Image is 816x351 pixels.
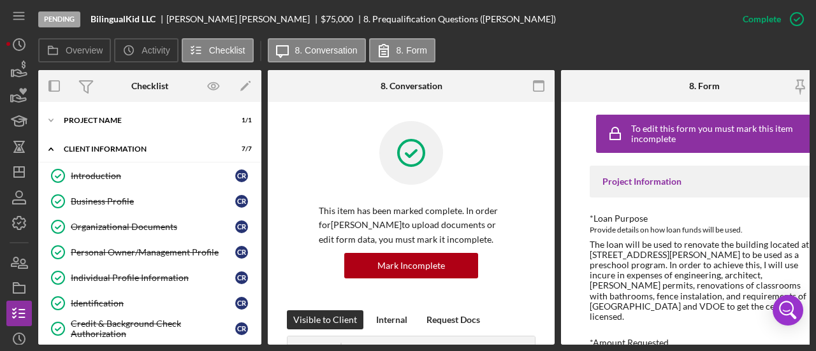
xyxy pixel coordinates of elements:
[773,295,803,326] div: Open Intercom Messenger
[235,169,248,182] div: C R
[38,38,111,62] button: Overview
[71,171,235,181] div: Introduction
[45,189,255,214] a: Business ProfileCR
[743,6,781,32] div: Complete
[229,117,252,124] div: 1 / 1
[45,240,255,265] a: Personal Owner/Management ProfileCR
[319,204,504,247] p: This item has been marked complete. In order for [PERSON_NAME] to upload documents or edit form d...
[426,310,480,329] div: Request Docs
[381,81,442,91] div: 8. Conversation
[235,297,248,310] div: C R
[66,45,103,55] label: Overview
[45,163,255,189] a: IntroductionCR
[45,316,255,341] a: Credit & Background Check AuthorizationCR
[376,310,407,329] div: Internal
[71,319,235,339] div: Credit & Background Check Authorization
[71,222,235,232] div: Organizational Documents
[730,6,810,32] button: Complete
[131,81,168,91] div: Checklist
[631,124,810,144] div: To edit this form you must mark this item incomplete
[64,145,220,153] div: Client Information
[293,310,357,329] div: Visible to Client
[420,310,486,329] button: Request Docs
[209,45,245,55] label: Checklist
[71,298,235,308] div: Identification
[71,273,235,283] div: Individual Profile Information
[287,310,363,329] button: Visible to Client
[235,322,248,335] div: C R
[45,290,255,316] a: IdentificationCR
[268,38,366,62] button: 8. Conversation
[363,14,556,24] div: 8. Prequalification Questions ([PERSON_NAME])
[235,220,248,233] div: C R
[344,253,478,278] button: Mark Incomplete
[370,310,414,329] button: Internal
[397,45,427,55] label: 8. Form
[142,45,170,55] label: Activity
[235,271,248,284] div: C R
[321,14,353,24] div: $75,000
[166,14,321,24] div: [PERSON_NAME] [PERSON_NAME]
[45,214,255,240] a: Organizational DocumentsCR
[602,176,806,187] div: Project Information
[114,38,178,62] button: Activity
[235,195,248,208] div: C R
[64,117,220,124] div: Project Name
[45,265,255,290] a: Individual Profile InformationCR
[71,196,235,206] div: Business Profile
[295,45,358,55] label: 8. Conversation
[182,38,254,62] button: Checklist
[229,145,252,153] div: 7 / 7
[71,247,235,257] div: Personal Owner/Management Profile
[91,14,156,24] b: BilingualKid LLC
[235,246,248,259] div: C R
[38,11,80,27] div: Pending
[369,38,435,62] button: 8. Form
[377,253,445,278] div: Mark Incomplete
[689,81,720,91] div: 8. Form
